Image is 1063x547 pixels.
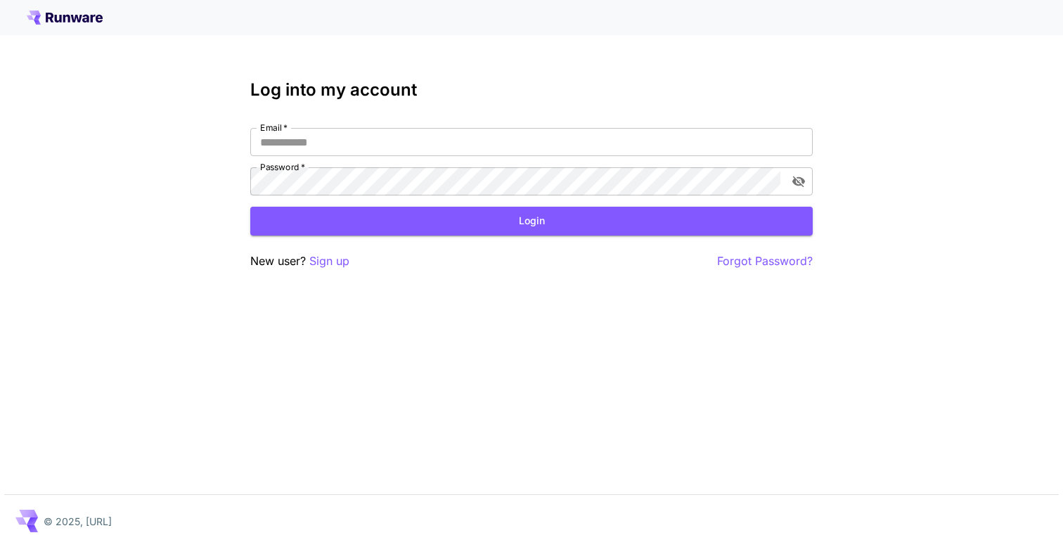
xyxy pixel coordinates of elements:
button: Sign up [309,252,349,270]
label: Password [260,161,305,173]
p: © 2025, [URL] [44,514,112,529]
button: toggle password visibility [786,169,811,194]
label: Email [260,122,288,134]
p: New user? [250,252,349,270]
button: Login [250,207,813,236]
h3: Log into my account [250,80,813,100]
button: Forgot Password? [717,252,813,270]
